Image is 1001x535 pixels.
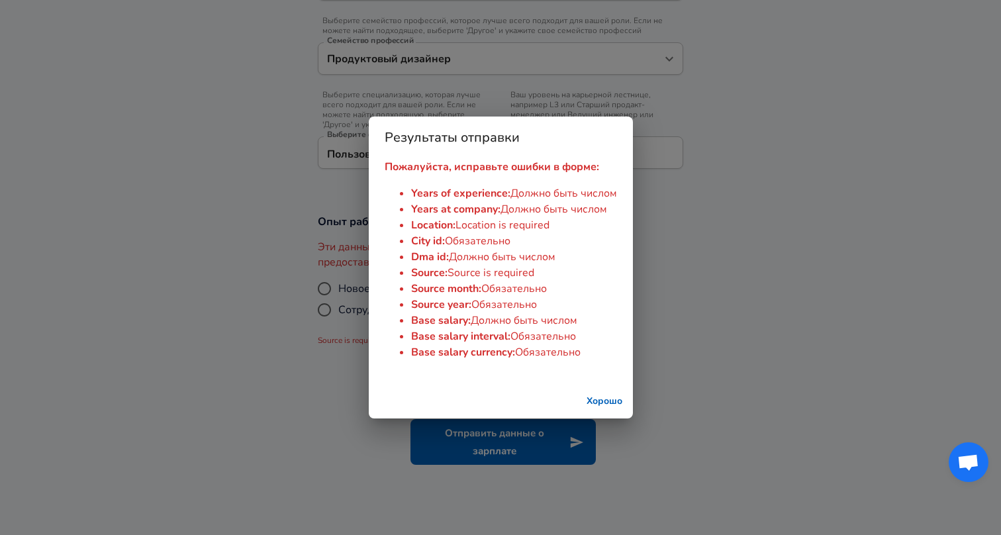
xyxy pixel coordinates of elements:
[471,297,537,312] span: Обязательно
[515,345,581,360] span: Обязательно
[411,202,501,217] span: Years at company :
[411,297,471,312] span: Source year :
[411,186,510,201] span: Years of experience :
[411,313,471,328] span: Base salary :
[949,442,988,482] div: Открытый чат
[411,329,510,344] span: Base salary interval :
[581,389,628,414] button: successful-submission-button
[411,234,445,248] span: City id :
[411,281,481,296] span: Source month :
[411,218,455,232] span: Location :
[385,160,599,174] strong: Пожалуйста, исправьте ошибки в форме:
[411,266,448,280] span: Source :
[501,202,607,217] span: Должно быть числом
[449,250,555,264] span: Должно быть числом
[411,250,449,264] span: Dma id :
[369,117,633,159] h2: Результаты отправки
[445,234,510,248] span: Обязательно
[481,281,547,296] span: Обязательно
[471,313,577,328] span: Должно быть числом
[455,218,549,232] span: Location is required
[510,186,617,201] span: Должно быть числом
[448,266,534,280] span: Source is required
[411,345,515,360] span: Base salary currency :
[510,329,576,344] span: Обязательно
